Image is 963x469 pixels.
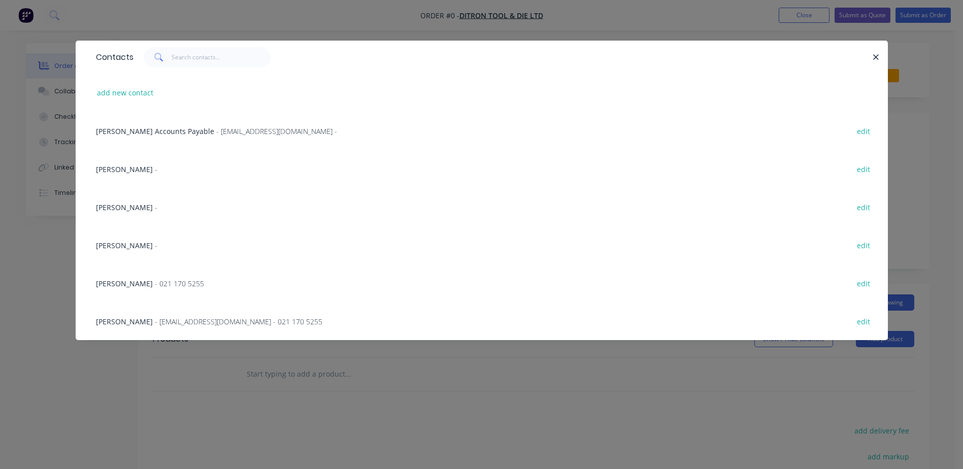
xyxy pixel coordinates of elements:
div: Contacts [91,41,134,74]
button: edit [852,238,876,252]
input: Search contacts... [172,47,271,68]
span: - [155,241,157,250]
button: add new contact [92,86,159,99]
span: - [155,203,157,212]
span: [PERSON_NAME] [96,279,153,288]
button: edit [852,314,876,328]
span: [PERSON_NAME] [96,203,153,212]
span: - [EMAIL_ADDRESS][DOMAIN_NAME] - 021 170 5255 [155,317,322,326]
span: - [155,164,157,174]
span: - 021 170 5255 [155,279,204,288]
button: edit [852,124,876,138]
span: - [EMAIL_ADDRESS][DOMAIN_NAME] - [216,126,337,136]
button: edit [852,276,876,290]
span: [PERSON_NAME] Accounts Payable [96,126,214,136]
span: [PERSON_NAME] [96,241,153,250]
span: [PERSON_NAME] [96,164,153,174]
span: [PERSON_NAME] [96,317,153,326]
button: edit [852,200,876,214]
button: edit [852,162,876,176]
